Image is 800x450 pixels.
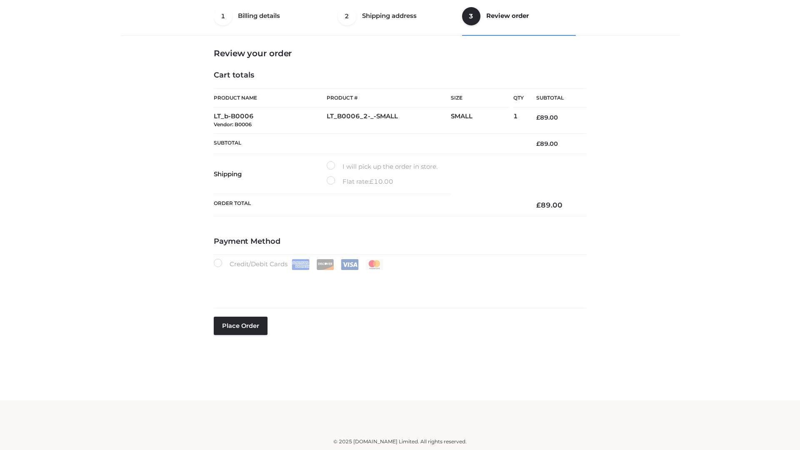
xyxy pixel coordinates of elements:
td: LT_b-B0006 [214,107,327,134]
h4: Cart totals [214,71,586,80]
img: Amex [292,259,310,270]
th: Qty [513,88,524,107]
small: Vendor: B0006 [214,121,252,127]
label: I will pick up the order in store. [327,161,437,172]
img: Discover [316,259,334,270]
span: £ [536,140,540,147]
th: Subtotal [214,133,524,154]
td: SMALL [451,107,513,134]
th: Shipping [214,154,327,194]
label: Flat rate: [327,176,393,187]
label: Credit/Debit Cards [214,259,384,270]
th: Order Total [214,194,524,216]
span: £ [370,177,374,185]
td: 1 [513,107,524,134]
bdi: 10.00 [370,177,393,185]
img: Visa [341,259,359,270]
th: Product # [327,88,451,107]
th: Product Name [214,88,327,107]
td: LT_B0006_2-_-SMALL [327,107,451,134]
th: Subtotal [524,89,586,107]
span: £ [536,201,541,209]
div: © 2025 [DOMAIN_NAME] Limited. All rights reserved. [124,437,676,446]
h4: Payment Method [214,237,586,246]
bdi: 89.00 [536,114,558,121]
button: Place order [214,317,267,335]
iframe: Secure payment input frame [212,268,585,299]
th: Size [451,89,509,107]
span: £ [536,114,540,121]
bdi: 89.00 [536,140,558,147]
bdi: 89.00 [536,201,562,209]
img: Mastercard [365,259,383,270]
h3: Review your order [214,48,586,58]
